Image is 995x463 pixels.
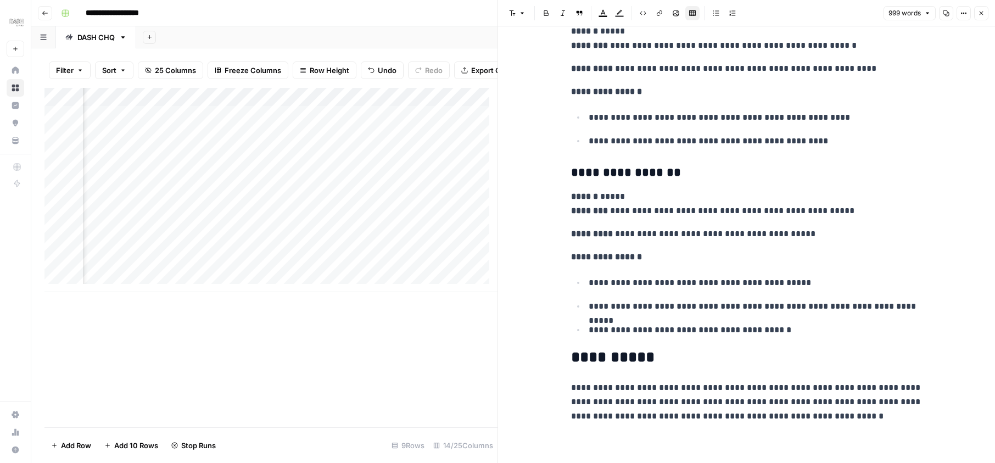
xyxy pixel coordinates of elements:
[429,437,497,454] div: 14/25 Columns
[7,423,24,441] a: Usage
[49,62,91,79] button: Filter
[888,8,921,18] span: 999 words
[387,437,429,454] div: 9 Rows
[77,32,115,43] div: DASH CHQ
[408,62,450,79] button: Redo
[884,6,936,20] button: 999 words
[61,440,91,451] span: Add Row
[7,9,24,36] button: Workspace: Dash
[7,13,26,32] img: Dash Logo
[44,437,98,454] button: Add Row
[102,65,116,76] span: Sort
[138,62,203,79] button: 25 Columns
[56,26,136,48] a: DASH CHQ
[7,441,24,459] button: Help + Support
[155,65,196,76] span: 25 Columns
[7,97,24,114] a: Insights
[56,65,74,76] span: Filter
[181,440,216,451] span: Stop Runs
[7,132,24,149] a: Your Data
[361,62,404,79] button: Undo
[378,65,396,76] span: Undo
[471,65,510,76] span: Export CSV
[98,437,165,454] button: Add 10 Rows
[165,437,222,454] button: Stop Runs
[7,114,24,132] a: Opportunities
[208,62,288,79] button: Freeze Columns
[225,65,281,76] span: Freeze Columns
[7,62,24,79] a: Home
[114,440,158,451] span: Add 10 Rows
[310,65,349,76] span: Row Height
[95,62,133,79] button: Sort
[293,62,356,79] button: Row Height
[454,62,517,79] button: Export CSV
[7,406,24,423] a: Settings
[425,65,443,76] span: Redo
[7,79,24,97] a: Browse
